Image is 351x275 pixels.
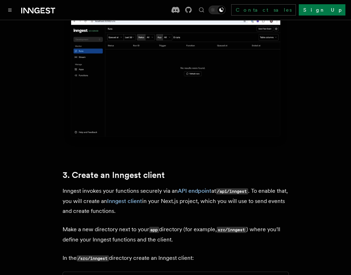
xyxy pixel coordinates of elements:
a: 3. Create an Inngest client [63,170,165,180]
button: Toggle dark mode [209,6,226,14]
a: Sign Up [299,4,345,16]
code: /api/inngest [216,188,248,194]
a: API endpoint [178,187,211,194]
code: /src/inngest [77,255,109,261]
code: src/inngest [217,227,246,233]
a: Inngest client [107,197,142,204]
p: Make a new directory next to your directory (for example, ) where you'll define your Inngest func... [63,224,289,244]
a: Contact sales [231,4,296,16]
img: Inngest Dev Server's 'Runs' tab with no data [63,6,289,148]
p: Inngest invokes your functions securely via an at . To enable that, you will create an in your Ne... [63,186,289,216]
button: Find something... [197,6,206,14]
code: app [149,227,159,233]
button: Toggle navigation [6,6,14,14]
p: In the directory create an Inngest client: [63,253,289,263]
